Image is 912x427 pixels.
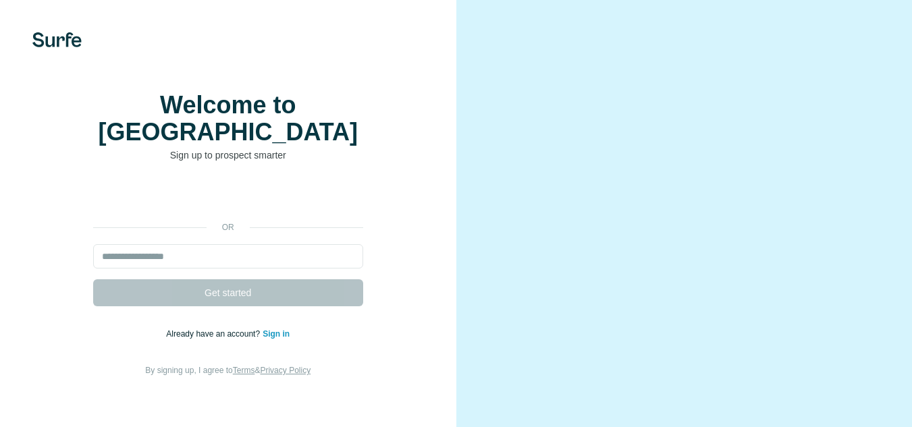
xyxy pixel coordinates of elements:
img: Surfe's logo [32,32,82,47]
iframe: Sign in with Google Button [86,182,370,212]
a: Terms [233,366,255,375]
p: or [207,221,250,233]
a: Sign in [263,329,290,339]
a: Privacy Policy [260,366,311,375]
h1: Welcome to [GEOGRAPHIC_DATA] [93,92,363,146]
p: Sign up to prospect smarter [93,148,363,162]
span: Already have an account? [166,329,263,339]
span: By signing up, I agree to & [145,366,311,375]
